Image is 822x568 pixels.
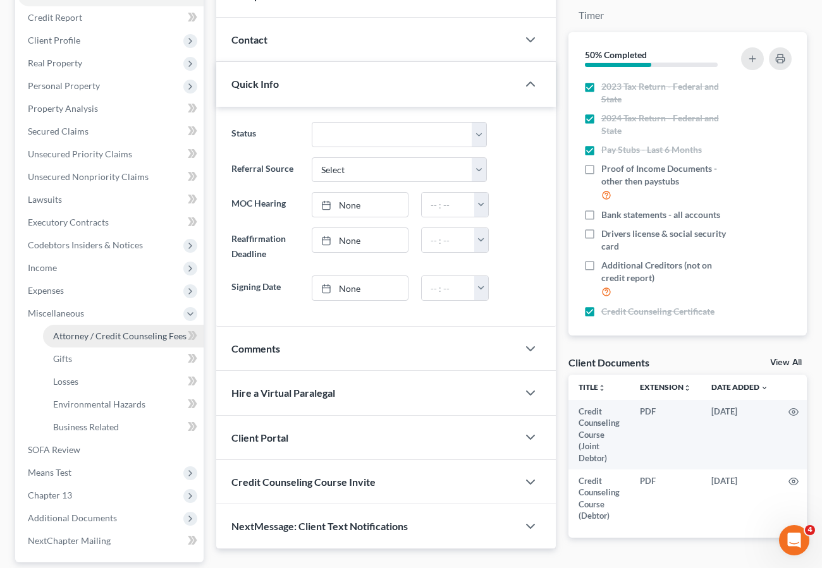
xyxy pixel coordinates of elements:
[601,259,737,284] span: Additional Creditors (not on credit report)
[312,193,408,217] a: None
[640,382,691,392] a: Extensionunfold_more
[28,194,62,205] span: Lawsuits
[231,476,376,488] span: Credit Counseling Course Invite
[18,6,204,29] a: Credit Report
[28,148,132,159] span: Unsecured Priority Claims
[28,35,80,45] span: Client Profile
[601,305,715,318] span: Credit Counseling Certificate
[770,358,802,367] a: View All
[18,143,204,166] a: Unsecured Priority Claims
[568,469,630,528] td: Credit Counseling Course (Debtor)
[701,400,778,469] td: [DATE]
[28,490,72,500] span: Chapter 13
[630,469,701,528] td: PDF
[684,384,691,392] i: unfold_more
[28,12,82,23] span: Credit Report
[28,512,117,523] span: Additional Documents
[28,444,80,455] span: SOFA Review
[18,438,204,461] a: SOFA Review
[18,529,204,552] a: NextChapter Mailing
[231,342,280,354] span: Comments
[601,162,737,188] span: Proof of Income Documents -other then paystubs
[598,384,606,392] i: unfold_more
[601,227,737,253] span: Drivers license & social security card
[53,330,187,341] span: Attorney / Credit Counseling Fees
[422,228,475,252] input: -- : --
[312,276,408,300] a: None
[225,192,305,217] label: MOC Hearing
[18,211,204,234] a: Executory Contracts
[28,239,143,250] span: Codebtors Insiders & Notices
[711,382,768,392] a: Date Added expand_more
[28,308,84,318] span: Miscellaneous
[28,103,98,114] span: Property Analysis
[28,262,57,273] span: Income
[779,525,809,555] iframe: Intercom live chat
[28,126,89,136] span: Secured Claims
[53,353,72,364] span: Gifts
[43,393,204,416] a: Environmental Hazards
[701,469,778,528] td: [DATE]
[43,416,204,438] a: Business Related
[630,400,701,469] td: PDF
[761,384,768,392] i: expand_more
[568,3,614,28] a: Timer
[568,400,630,469] td: Credit Counseling Course (Joint Debtor)
[18,188,204,211] a: Lawsuits
[601,143,702,156] span: Pay Stubs - Last 6 Months
[422,276,475,300] input: -- : --
[225,227,305,265] label: Reaffirmation Deadline
[53,421,119,432] span: Business Related
[312,228,408,252] a: None
[28,57,82,68] span: Real Property
[231,78,279,90] span: Quick Info
[28,171,149,182] span: Unsecured Nonpriority Claims
[568,356,649,369] div: Client Documents
[43,370,204,393] a: Losses
[53,376,78,387] span: Losses
[28,467,71,478] span: Means Test
[43,325,204,347] a: Attorney / Credit Counseling Fees
[231,33,267,45] span: Contact
[422,193,475,217] input: -- : --
[28,80,100,91] span: Personal Property
[18,97,204,120] a: Property Analysis
[28,285,64,296] span: Expenses
[18,166,204,188] a: Unsecured Nonpriority Claims
[601,208,720,221] span: Bank statements - all accounts
[225,122,305,147] label: Status
[601,80,737,106] span: 2023 Tax Return - Federal and State
[225,275,305,301] label: Signing Date
[585,49,647,60] strong: 50% Completed
[601,112,737,137] span: 2024 Tax Return - Federal and State
[53,399,145,409] span: Environmental Hazards
[231,387,335,399] span: Hire a Virtual Paralegal
[28,217,109,227] span: Executory Contracts
[231,432,288,444] span: Client Portal
[231,520,408,532] span: NextMessage: Client Text Notifications
[43,347,204,370] a: Gifts
[28,535,111,546] span: NextChapter Mailing
[805,525,815,535] span: 4
[18,120,204,143] a: Secured Claims
[579,382,606,392] a: Titleunfold_more
[225,157,305,183] label: Referral Source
